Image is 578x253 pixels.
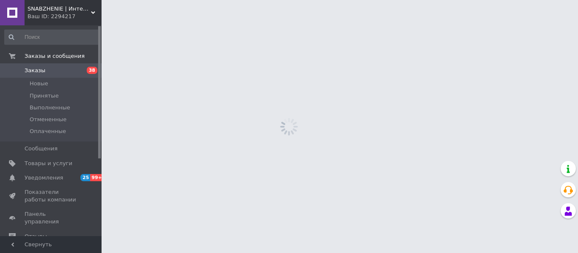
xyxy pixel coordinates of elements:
span: Заказы [25,67,45,74]
span: Панель управления [25,210,78,226]
span: Сообщения [25,145,58,152]
span: 38 [87,67,97,74]
input: Поиск [4,30,100,45]
span: Новые [30,80,48,87]
span: Выполненные [30,104,70,112]
span: Товары и услуги [25,160,72,167]
span: Заказы и сообщения [25,52,85,60]
span: Отмененные [30,116,66,123]
span: 25 [80,174,90,181]
span: Принятые [30,92,59,100]
span: 99+ [90,174,104,181]
div: Ваш ID: 2294217 [28,13,102,20]
span: SNABZHENIE | Интернет-магазин [28,5,91,13]
span: Уведомления [25,174,63,182]
span: Оплаченные [30,128,66,135]
span: Отзывы [25,233,47,240]
span: Показатели работы компании [25,188,78,204]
